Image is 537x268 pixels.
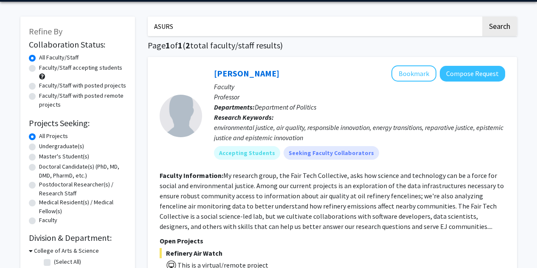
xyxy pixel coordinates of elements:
[214,146,280,160] mat-chip: Accepting Students
[284,146,379,160] mat-chip: Seeking Faculty Collaborators
[160,171,223,180] b: Faculty Information:
[214,113,274,121] b: Research Keywords:
[148,17,481,36] input: Search Keywords
[39,91,127,109] label: Faculty/Staff with posted remote projects
[255,103,316,111] span: Department of Politics
[39,152,89,161] label: Master's Student(s)
[39,81,126,90] label: Faculty/Staff with posted projects
[39,162,127,180] label: Doctoral Candidate(s) (PhD, MD, DMD, PharmD, etc.)
[214,103,255,111] b: Departments:
[29,118,127,128] h2: Projects Seeking:
[178,40,183,51] span: 1
[166,40,170,51] span: 1
[148,40,517,51] h1: Page of ( total faculty/staff results)
[34,246,99,255] h3: College of Arts & Science
[39,132,68,141] label: All Projects
[160,236,505,246] p: Open Projects
[214,122,505,143] div: environmental justice, air quality, responsible innovation, energy transitions, reparative justic...
[482,17,517,36] button: Search
[214,82,505,92] p: Faculty
[391,65,436,82] button: Add Gwen Ottinger to Bookmarks
[39,63,122,72] label: Faculty/Staff accepting students
[29,39,127,50] h2: Collaboration Status:
[39,53,79,62] label: All Faculty/Staff
[214,92,505,102] p: Professor
[39,198,127,216] label: Medical Resident(s) / Medical Fellow(s)
[39,142,84,151] label: Undergraduate(s)
[39,216,57,225] label: Faculty
[6,230,36,262] iframe: Chat
[214,68,279,79] a: [PERSON_NAME]
[39,180,127,198] label: Postdoctoral Researcher(s) / Research Staff
[54,257,81,266] label: (Select All)
[440,66,505,82] button: Compose Request to Gwen Ottinger
[160,171,504,231] fg-read-more: My research group, the Fair Tech Collective, asks how science and technology can be a force for s...
[160,248,505,258] span: Refinery Air Watch
[29,233,127,243] h2: Division & Department:
[29,26,62,37] span: Refine By
[186,40,190,51] span: 2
